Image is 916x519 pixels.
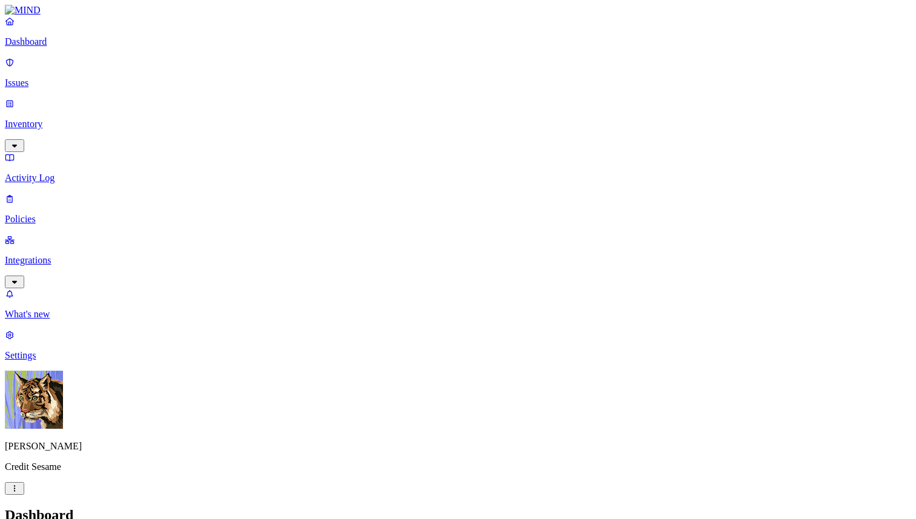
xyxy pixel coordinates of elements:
a: Issues [5,57,911,88]
a: Activity Log [5,152,911,183]
p: Dashboard [5,36,911,47]
p: Policies [5,214,911,225]
a: Settings [5,329,911,361]
a: Dashboard [5,16,911,47]
img: MIND [5,5,41,16]
p: Credit Sesame [5,461,911,472]
a: Integrations [5,234,911,286]
img: Vivek Menon [5,371,63,429]
p: Activity Log [5,173,911,183]
p: Integrations [5,255,911,266]
a: Inventory [5,98,911,150]
a: What's new [5,288,911,320]
p: Inventory [5,119,911,130]
p: [PERSON_NAME] [5,441,911,452]
p: Issues [5,78,911,88]
p: What's new [5,309,911,320]
a: MIND [5,5,911,16]
p: Settings [5,350,911,361]
a: Policies [5,193,911,225]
